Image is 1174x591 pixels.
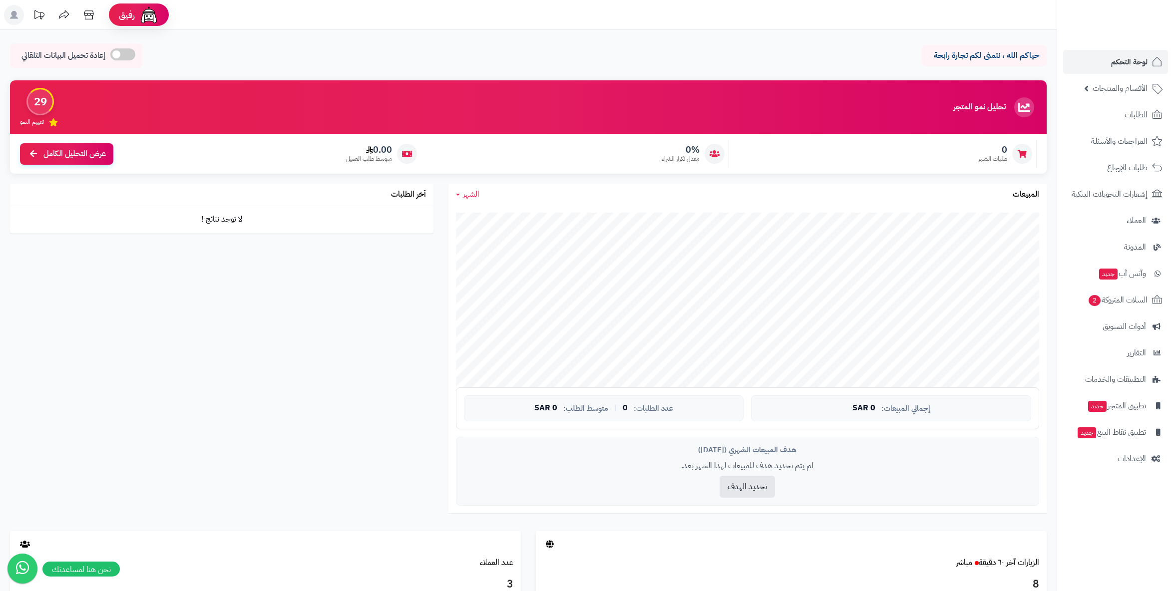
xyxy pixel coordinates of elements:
a: أدوات التسويق [1063,314,1168,338]
a: إشعارات التحويلات البنكية [1063,182,1168,206]
div: هدف المبيعات الشهري ([DATE]) [464,445,1031,455]
span: العملاء [1127,214,1146,228]
small: مباشر [956,557,972,569]
span: أدوات التسويق [1103,319,1146,333]
span: معدل تكرار الشراء [662,155,700,163]
a: لوحة التحكم [1063,50,1168,74]
span: 0 [978,144,1007,155]
a: تطبيق المتجرجديد [1063,394,1168,418]
img: ai-face.png [139,5,159,25]
span: التطبيقات والخدمات [1085,372,1146,386]
span: إجمالي المبيعات: [881,404,930,413]
span: وآتس آب [1098,267,1146,281]
span: التقارير [1127,346,1146,360]
span: 0 [623,404,628,413]
a: عرض التحليل الكامل [20,143,113,165]
span: طلبات الإرجاع [1107,161,1148,175]
a: السلات المتروكة2 [1063,288,1168,312]
span: جديد [1088,401,1107,412]
span: طلبات الشهر [978,155,1007,163]
span: الشهر [463,188,479,200]
span: المدونة [1124,240,1146,254]
span: إشعارات التحويلات البنكية [1072,187,1148,201]
span: تطبيق المتجر [1087,399,1146,413]
span: المراجعات والأسئلة [1091,134,1148,148]
span: لوحة التحكم [1111,55,1148,69]
span: 0 SAR [534,404,557,413]
a: تحديثات المنصة [26,5,51,27]
span: عدد الطلبات: [634,404,673,413]
h3: تحليل نمو المتجر [953,103,1006,112]
span: الأقسام والمنتجات [1093,81,1148,95]
span: الإعدادات [1118,452,1146,466]
span: جديد [1099,269,1118,280]
a: طلبات الإرجاع [1063,156,1168,180]
span: السلات المتروكة [1088,293,1148,307]
a: تطبيق نقاط البيعجديد [1063,420,1168,444]
span: 2 [1088,295,1101,306]
p: لم يتم تحديد هدف للمبيعات لهذا الشهر بعد. [464,460,1031,472]
td: لا توجد نتائج ! [10,206,433,233]
span: 0 SAR [852,404,875,413]
span: جديد [1078,427,1096,438]
span: | [614,404,617,412]
h3: آخر الطلبات [391,190,426,199]
span: عرض التحليل الكامل [43,148,106,160]
a: الزيارات آخر ٦٠ دقيقةمباشر [956,557,1039,569]
span: 0.00 [346,144,392,155]
span: 0% [662,144,700,155]
a: الإعدادات [1063,447,1168,471]
a: الشهر [456,189,479,200]
span: متوسط الطلب: [563,404,608,413]
a: التقارير [1063,341,1168,365]
a: وآتس آبجديد [1063,262,1168,286]
span: تطبيق نقاط البيع [1077,425,1146,439]
span: تقييم النمو [20,118,44,126]
a: التطبيقات والخدمات [1063,367,1168,391]
span: إعادة تحميل البيانات التلقائي [21,50,105,61]
a: المدونة [1063,235,1168,259]
h3: المبيعات [1013,190,1039,199]
button: تحديد الهدف [720,476,775,498]
a: الطلبات [1063,103,1168,127]
img: logo-2.png [1106,7,1165,28]
span: الطلبات [1125,108,1148,122]
p: حياكم الله ، نتمنى لكم تجارة رابحة [929,50,1039,61]
span: رفيق [119,9,135,21]
a: العملاء [1063,209,1168,233]
a: عدد العملاء [480,557,513,569]
span: متوسط طلب العميل [346,155,392,163]
a: المراجعات والأسئلة [1063,129,1168,153]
